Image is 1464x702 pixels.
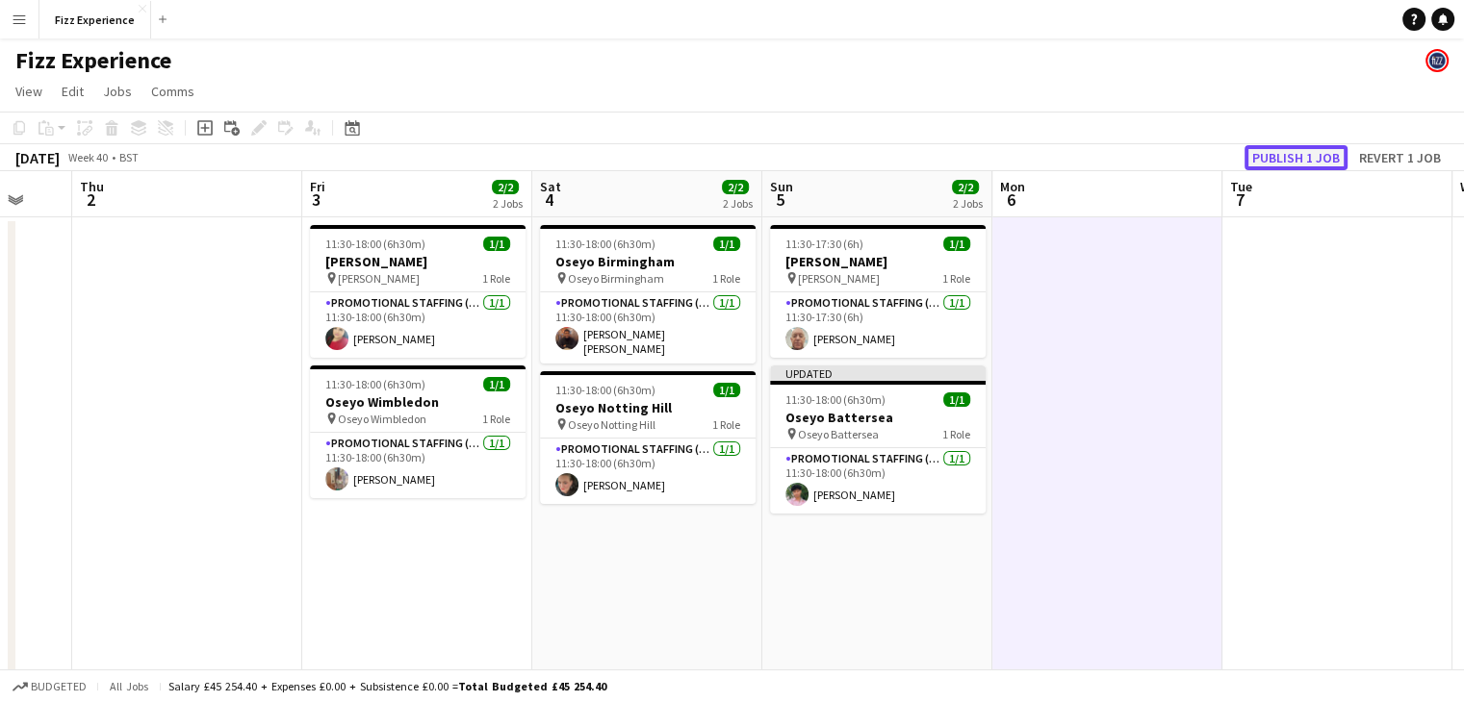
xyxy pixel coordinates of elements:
[952,180,979,194] span: 2/2
[785,237,863,251] span: 11:30-17:30 (6h)
[143,79,202,104] a: Comms
[106,679,152,693] span: All jobs
[325,377,425,391] span: 11:30-18:00 (6h30m)
[39,1,151,38] button: Fizz Experience
[537,188,561,211] span: 4
[310,292,526,358] app-card-role: Promotional Staffing (Brand Ambassadors)1/111:30-18:00 (6h30m)[PERSON_NAME]
[722,180,749,194] span: 2/2
[540,399,756,416] h3: Oseyo Notting Hill
[555,237,655,251] span: 11:30-18:00 (6h30m)
[77,188,104,211] span: 2
[1425,49,1449,72] app-user-avatar: Fizz Admin
[785,392,886,407] span: 11:30-18:00 (6h30m)
[458,679,606,693] span: Total Budgeted £45 254.40
[723,196,753,211] div: 2 Jobs
[568,271,664,286] span: Oseyo Birmingham
[15,83,42,100] span: View
[798,271,880,286] span: [PERSON_NAME]
[310,433,526,498] app-card-role: Promotional Staffing (Brand Ambassadors)1/111:30-18:00 (6h30m)[PERSON_NAME]
[310,225,526,358] app-job-card: 11:30-18:00 (6h30m)1/1[PERSON_NAME] [PERSON_NAME]1 RolePromotional Staffing (Brand Ambassadors)1/...
[798,427,879,441] span: Oseyo Battersea
[310,393,526,411] h3: Oseyo Wimbledon
[770,409,986,426] h3: Oseyo Battersea
[10,676,90,697] button: Budgeted
[555,383,655,397] span: 11:30-18:00 (6h30m)
[493,196,523,211] div: 2 Jobs
[540,178,561,195] span: Sat
[103,83,132,100] span: Jobs
[1000,178,1025,195] span: Mon
[1245,145,1348,170] button: Publish 1 job
[770,292,986,358] app-card-role: Promotional Staffing (Brand Ambassadors)1/111:30-17:30 (6h)[PERSON_NAME]
[483,377,510,391] span: 1/1
[540,253,756,270] h3: Oseyo Birmingham
[325,237,425,251] span: 11:30-18:00 (6h30m)
[62,83,84,100] span: Edit
[953,196,983,211] div: 2 Jobs
[770,365,986,514] app-job-card: Updated11:30-18:00 (6h30m)1/1Oseyo Battersea Oseyo Battersea1 RolePromotional Staffing (Brand Amb...
[713,237,740,251] span: 1/1
[943,237,970,251] span: 1/1
[168,679,606,693] div: Salary £45 254.40 + Expenses £0.00 + Subsistence £0.00 =
[770,448,986,514] app-card-role: Promotional Staffing (Brand Ambassadors)1/111:30-18:00 (6h30m)[PERSON_NAME]
[151,83,194,100] span: Comms
[95,79,140,104] a: Jobs
[483,237,510,251] span: 1/1
[997,188,1025,211] span: 6
[482,271,510,286] span: 1 Role
[1351,145,1449,170] button: Revert 1 job
[770,225,986,358] app-job-card: 11:30-17:30 (6h)1/1[PERSON_NAME] [PERSON_NAME]1 RolePromotional Staffing (Brand Ambassadors)1/111...
[310,365,526,498] app-job-card: 11:30-18:00 (6h30m)1/1Oseyo Wimbledon Oseyo Wimbledon1 RolePromotional Staffing (Brand Ambassador...
[8,79,50,104] a: View
[712,417,740,432] span: 1 Role
[119,150,139,164] div: BST
[712,271,740,286] span: 1 Role
[770,178,793,195] span: Sun
[15,46,171,75] h1: Fizz Experience
[942,271,970,286] span: 1 Role
[307,188,325,211] span: 3
[1227,188,1252,211] span: 7
[338,271,420,286] span: [PERSON_NAME]
[540,292,756,364] app-card-role: Promotional Staffing (Brand Ambassadors)1/111:30-18:00 (6h30m)[PERSON_NAME] [PERSON_NAME]
[310,253,526,270] h3: [PERSON_NAME]
[540,371,756,504] app-job-card: 11:30-18:00 (6h30m)1/1Oseyo Notting Hill Oseyo Notting Hill1 RolePromotional Staffing (Brand Amba...
[770,253,986,270] h3: [PERSON_NAME]
[80,178,104,195] span: Thu
[540,225,756,364] app-job-card: 11:30-18:00 (6h30m)1/1Oseyo Birmingham Oseyo Birmingham1 RolePromotional Staffing (Brand Ambassad...
[492,180,519,194] span: 2/2
[1230,178,1252,195] span: Tue
[568,417,655,432] span: Oseyo Notting Hill
[310,178,325,195] span: Fri
[54,79,91,104] a: Edit
[338,412,426,426] span: Oseyo Wimbledon
[31,680,87,693] span: Budgeted
[64,150,112,164] span: Week 40
[943,392,970,407] span: 1/1
[15,148,60,167] div: [DATE]
[770,365,986,381] div: Updated
[713,383,740,397] span: 1/1
[942,427,970,441] span: 1 Role
[540,439,756,504] app-card-role: Promotional Staffing (Brand Ambassadors)1/111:30-18:00 (6h30m)[PERSON_NAME]
[767,188,793,211] span: 5
[482,412,510,426] span: 1 Role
